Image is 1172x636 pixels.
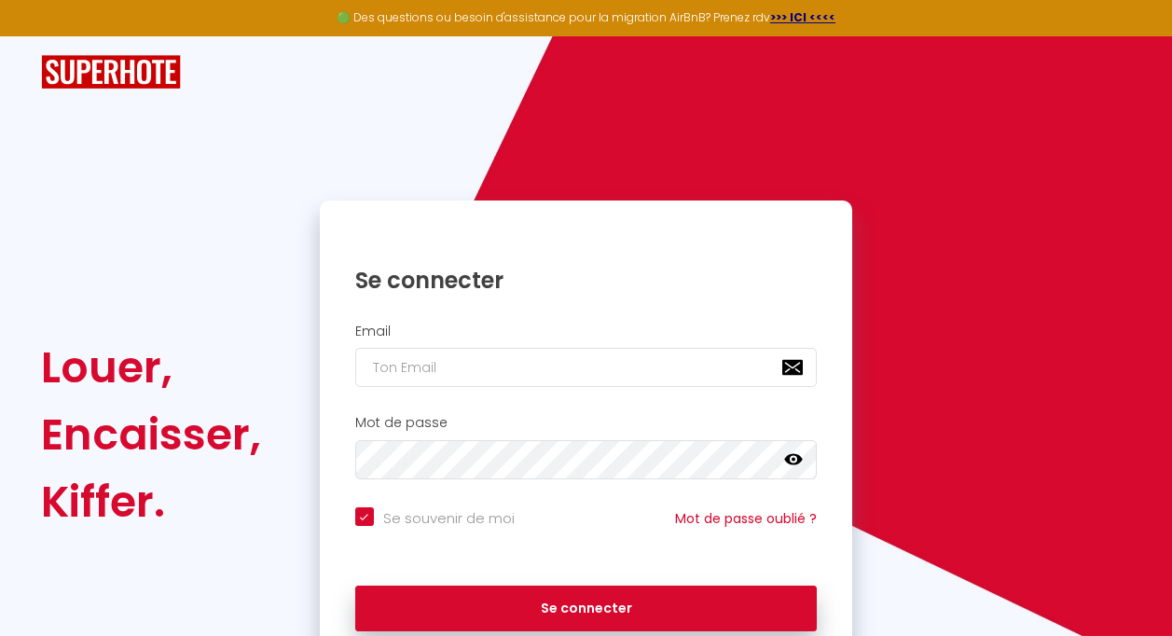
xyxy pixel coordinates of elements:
[355,415,818,431] h2: Mot de passe
[41,334,261,401] div: Louer,
[355,266,818,295] h1: Se connecter
[675,509,817,528] a: Mot de passe oublié ?
[41,468,261,535] div: Kiffer.
[41,55,181,90] img: SuperHote logo
[41,401,261,468] div: Encaisser,
[355,586,818,632] button: Se connecter
[770,9,835,25] a: >>> ICI <<<<
[355,324,818,339] h2: Email
[355,348,818,387] input: Ton Email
